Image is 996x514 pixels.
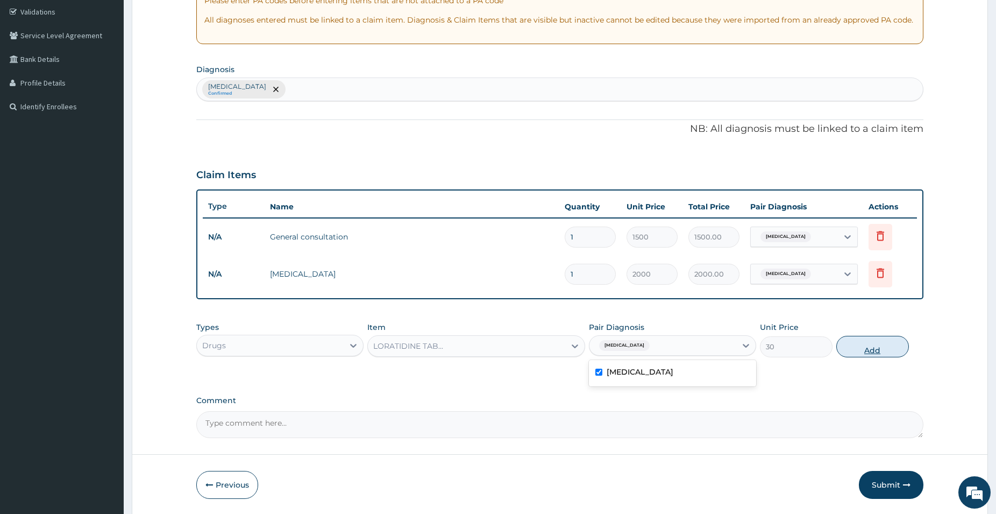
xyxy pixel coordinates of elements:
[760,231,811,242] span: [MEDICAL_DATA]
[265,196,559,217] th: Name
[589,322,644,333] label: Pair Diagnosis
[56,60,181,74] div: Chat with us now
[621,196,683,217] th: Unit Price
[203,227,265,247] td: N/A
[599,340,650,351] span: [MEDICAL_DATA]
[683,196,745,217] th: Total Price
[204,15,915,25] p: All diagnoses entered must be linked to a claim item. Diagnosis & Claim Items that are visible bu...
[760,269,811,279] span: [MEDICAL_DATA]
[859,471,923,499] button: Submit
[203,196,265,216] th: Type
[607,367,673,377] label: [MEDICAL_DATA]
[836,336,909,357] button: Add
[208,82,266,91] p: [MEDICAL_DATA]
[367,322,386,333] label: Item
[196,323,219,332] label: Types
[196,471,258,499] button: Previous
[373,341,443,351] div: LORATIDINE TAB...
[559,196,621,217] th: Quantity
[196,396,923,405] label: Comment
[271,85,281,94] span: remove selection option
[760,322,799,333] label: Unit Price
[196,170,256,181] h3: Claim Items
[176,5,202,31] div: Minimize live chat window
[62,136,148,244] span: We're online!
[265,263,559,285] td: [MEDICAL_DATA]
[208,91,266,96] small: Confirmed
[265,226,559,248] td: General consultation
[202,340,226,351] div: Drugs
[196,122,923,136] p: NB: All diagnosis must be linked to a claim item
[745,196,863,217] th: Pair Diagnosis
[196,64,234,75] label: Diagnosis
[5,294,205,332] textarea: Type your message and hit 'Enter'
[863,196,917,217] th: Actions
[203,264,265,284] td: N/A
[20,54,44,81] img: d_794563401_company_1708531726252_794563401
